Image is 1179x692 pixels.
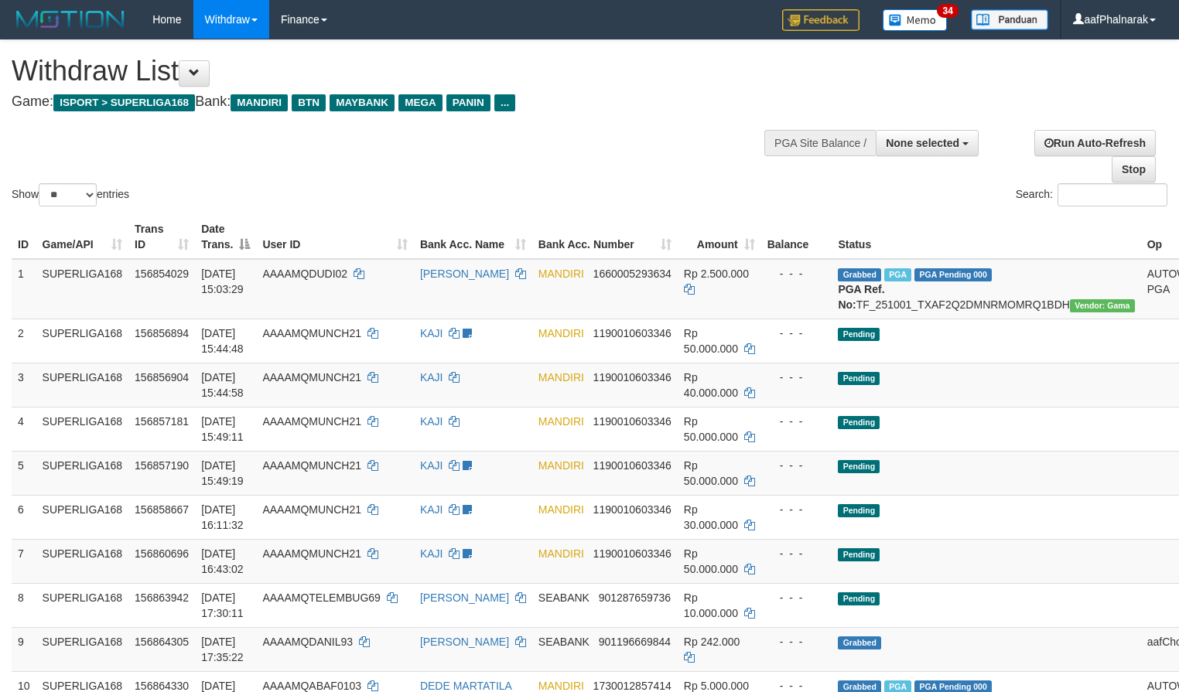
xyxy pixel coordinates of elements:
div: - - - [767,266,826,281]
div: - - - [767,414,826,429]
div: - - - [767,634,826,649]
span: [DATE] 15:03:29 [201,268,244,295]
span: 156864305 [135,636,189,648]
a: KAJI [420,547,443,560]
span: 156857181 [135,415,189,428]
th: Bank Acc. Number: activate to sort column ascending [532,215,678,259]
span: Pending [838,548,880,561]
div: - - - [767,502,826,517]
a: KAJI [420,415,443,428]
td: 6 [12,495,36,539]
span: MANDIRI [538,680,584,692]
span: Pending [838,328,880,341]
a: Run Auto-Refresh [1034,130,1156,156]
td: 5 [12,451,36,495]
td: SUPERLIGA168 [36,583,129,627]
span: Rp 50.000.000 [684,327,738,355]
span: Marked by aafsoycanthlai [884,268,911,281]
a: Stop [1112,156,1156,182]
td: 1 [12,259,36,319]
span: MANDIRI [231,94,288,111]
span: MANDIRI [538,459,584,472]
span: Copy 901287659736 to clipboard [599,591,671,604]
span: AAAAMQMUNCH21 [262,547,361,560]
img: panduan.png [971,9,1048,30]
a: KAJI [420,327,443,339]
th: Bank Acc. Name: activate to sort column ascending [414,215,532,259]
span: Rp 10.000.000 [684,591,738,619]
th: Balance [761,215,832,259]
span: Rp 5.000.000 [684,680,749,692]
span: 156864330 [135,680,189,692]
span: Copy 901196669844 to clipboard [599,636,671,648]
span: 156860696 [135,547,189,560]
span: Copy 1190010603346 to clipboard [593,371,672,383]
span: Rp 50.000.000 [684,459,738,487]
a: KAJI [420,503,443,516]
td: 9 [12,627,36,671]
span: Rp 242.000 [684,636,740,648]
span: MAYBANK [330,94,395,111]
span: 156863942 [135,591,189,604]
th: Status [832,215,1140,259]
span: Pending [838,416,880,429]
span: [DATE] 17:30:11 [201,591,244,619]
a: [PERSON_NAME] [420,636,509,648]
span: MANDIRI [538,415,584,428]
td: 7 [12,539,36,583]
span: AAAAMQMUNCH21 [262,459,361,472]
span: Rp 50.000.000 [684,547,738,575]
span: AAAAMQMUNCH21 [262,503,361,516]
td: 2 [12,319,36,363]
span: AAAAMQMUNCH21 [262,415,361,428]
span: None selected [886,137,959,149]
span: [DATE] 16:43:02 [201,547,244,575]
span: 156856904 [135,371,189,383]
span: [DATE] 16:11:32 [201,503,244,531]
span: SEABANK [538,591,589,604]
span: AAAAMQTELEMBUG69 [262,591,381,604]
span: Copy 1190010603346 to clipboard [593,459,672,472]
td: SUPERLIGA168 [36,363,129,407]
span: Copy 1190010603346 to clipboard [593,547,672,560]
img: Feedback.jpg [782,9,859,31]
td: SUPERLIGA168 [36,407,129,451]
h1: Withdraw List [12,56,771,87]
td: SUPERLIGA168 [36,627,129,671]
img: MOTION_logo.png [12,8,129,31]
td: 4 [12,407,36,451]
th: User ID: activate to sort column ascending [256,215,413,259]
span: Vendor URL: https://trx31.1velocity.biz [1070,299,1135,312]
span: Pending [838,460,880,473]
span: AAAAMQABAF0103 [262,680,361,692]
td: TF_251001_TXAF2Q2DMNRMOMRQ1BDH [832,259,1140,319]
h4: Game: Bank: [12,94,771,110]
div: - - - [767,370,826,385]
span: [DATE] 15:44:48 [201,327,244,355]
span: [DATE] 15:49:19 [201,459,244,487]
td: SUPERLIGA168 [36,495,129,539]
th: ID [12,215,36,259]
img: Button%20Memo.svg [883,9,948,31]
div: PGA Site Balance / [764,130,876,156]
a: KAJI [420,459,443,472]
span: 156858667 [135,503,189,516]
th: Game/API: activate to sort column ascending [36,215,129,259]
span: Copy 1730012857414 to clipboard [593,680,672,692]
span: ISPORT > SUPERLIGA168 [53,94,195,111]
span: [DATE] 15:49:11 [201,415,244,443]
span: 156856894 [135,327,189,339]
span: Grabbed [838,636,881,649]
span: SEABANK [538,636,589,648]
span: Copy 1190010603346 to clipboard [593,327,672,339]
td: SUPERLIGA168 [36,259,129,319]
div: - - - [767,326,826,341]
b: PGA Ref. No: [838,283,884,311]
span: Rp 40.000.000 [684,371,738,399]
div: - - - [767,590,826,605]
span: 156854029 [135,268,189,280]
span: PANIN [446,94,490,111]
th: Trans ID: activate to sort column ascending [128,215,195,259]
span: ... [494,94,515,111]
span: AAAAMQMUNCH21 [262,371,361,383]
